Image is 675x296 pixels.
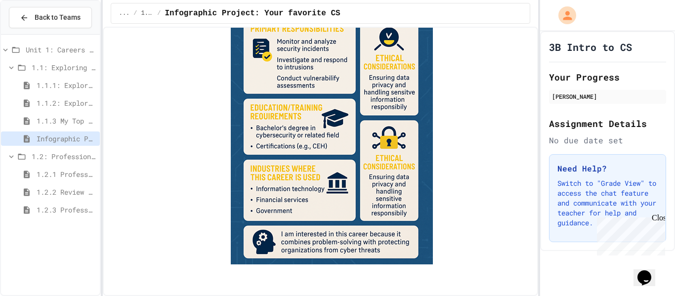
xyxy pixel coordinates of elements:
[141,9,154,17] span: 1.1: Exploring CS Careers
[549,134,666,146] div: No due date set
[32,62,96,73] span: 1.1: Exploring CS Careers
[133,9,137,17] span: /
[557,163,658,174] h3: Need Help?
[37,98,96,108] span: 1.1.2: Exploring CS Careers - Review
[26,44,96,55] span: Unit 1: Careers & Professionalism
[549,117,666,130] h2: Assignment Details
[37,116,96,126] span: 1.1.3 My Top 3 CS Careers!
[593,213,665,255] iframe: chat widget
[37,80,96,90] span: 1.1.1: Exploring CS Careers
[37,133,96,144] span: Infographic Project: Your favorite CS
[119,9,130,17] span: ...
[552,92,663,101] div: [PERSON_NAME]
[37,169,96,179] span: 1.2.1 Professional Communication
[4,4,68,63] div: Chat with us now!Close
[32,151,96,162] span: 1.2: Professional Communication
[549,70,666,84] h2: Your Progress
[37,205,96,215] span: 1.2.3 Professional Communication Challenge
[557,178,658,228] p: Switch to "Grade View" to access the chat feature and communicate with your teacher for help and ...
[9,7,92,28] button: Back to Teams
[37,187,96,197] span: 1.2.2 Review - Professional Communication
[165,7,340,19] span: Infographic Project: Your favorite CS
[157,9,161,17] span: /
[35,12,81,23] span: Back to Teams
[633,256,665,286] iframe: chat widget
[548,4,579,27] div: My Account
[549,40,632,54] h1: 3B Intro to CS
